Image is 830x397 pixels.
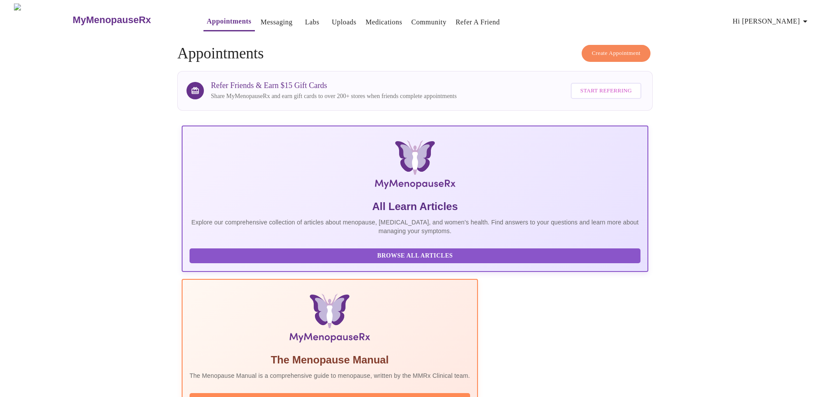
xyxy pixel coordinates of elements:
a: Labs [305,16,319,28]
p: Explore our comprehensive collection of articles about menopause, [MEDICAL_DATA], and women's hea... [190,218,640,235]
button: Uploads [328,14,360,31]
a: Community [411,16,447,28]
h4: Appointments [177,45,653,62]
img: Menopause Manual [234,294,425,346]
button: Medications [362,14,406,31]
button: Appointments [203,13,255,31]
h5: All Learn Articles [190,200,640,214]
button: Messaging [257,14,296,31]
img: MyMenopauseRx Logo [14,3,71,36]
button: Community [408,14,450,31]
a: Messaging [261,16,292,28]
p: Share MyMenopauseRx and earn gift cards to over 200+ stores when friends complete appointments [211,92,457,101]
span: Hi [PERSON_NAME] [733,15,810,27]
p: The Menopause Manual is a comprehensive guide to menopause, written by the MMRx Clinical team. [190,371,470,380]
a: Refer a Friend [456,16,500,28]
a: MyMenopauseRx [71,5,186,35]
button: Labs [298,14,326,31]
button: Refer a Friend [452,14,504,31]
a: Medications [366,16,402,28]
button: Hi [PERSON_NAME] [729,13,814,30]
button: Create Appointment [582,45,650,62]
a: Uploads [332,16,356,28]
span: Create Appointment [592,48,640,58]
h3: MyMenopauseRx [73,14,151,26]
span: Start Referring [580,86,632,96]
a: Start Referring [569,78,644,103]
button: Browse All Articles [190,248,640,264]
a: Appointments [207,15,251,27]
h3: Refer Friends & Earn $15 Gift Cards [211,81,457,90]
img: MyMenopauseRx Logo [260,140,570,193]
a: Browse All Articles [190,251,643,259]
h5: The Menopause Manual [190,353,470,367]
button: Start Referring [571,83,641,99]
span: Browse All Articles [198,251,632,261]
